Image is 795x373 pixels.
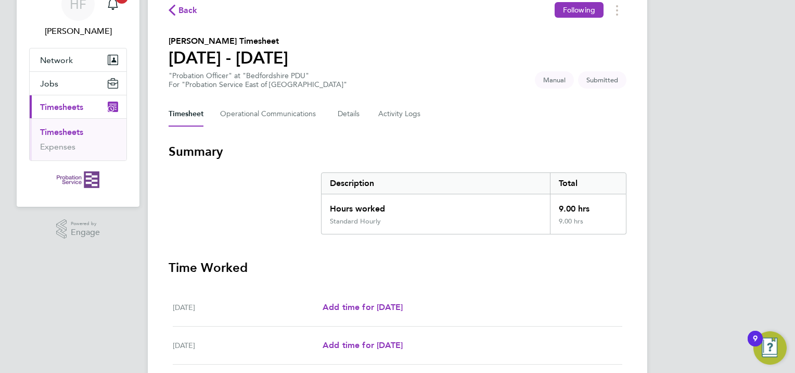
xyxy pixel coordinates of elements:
h1: [DATE] - [DATE] [169,47,288,68]
a: Add time for [DATE] [323,339,403,352]
a: Timesheets [40,127,83,137]
div: Hours worked [322,194,550,217]
div: 9.00 hrs [550,194,626,217]
h3: Summary [169,143,626,160]
div: 9.00 hrs [550,217,626,234]
div: For "Probation Service East of [GEOGRAPHIC_DATA]" [169,80,347,89]
button: Jobs [30,72,126,95]
h2: [PERSON_NAME] Timesheet [169,35,288,47]
span: Network [40,55,73,65]
span: Following [563,5,595,15]
button: Back [169,4,198,17]
a: Powered byEngage [56,219,100,239]
div: Total [550,173,626,194]
div: Description [322,173,550,194]
div: Summary [321,172,626,234]
span: Helen Flavell [29,25,127,38]
div: [DATE] [173,339,323,352]
span: Add time for [DATE] [323,340,403,350]
button: Activity Logs [378,102,422,127]
button: Operational Communications [220,102,321,127]
div: Standard Hourly [330,217,381,226]
button: Following [555,2,604,18]
span: Jobs [40,79,58,89]
div: 9 [753,339,758,352]
span: This timesheet was manually created. [535,71,574,89]
div: [DATE] [173,301,323,314]
span: Engage [71,228,100,237]
a: Go to home page [29,171,127,188]
button: Network [30,48,126,71]
img: probationservice-logo-retina.png [57,171,99,188]
button: Timesheet [169,102,203,127]
span: Back [178,4,198,17]
div: "Probation Officer" at "Bedfordshire PDU" [169,71,347,89]
span: This timesheet is Submitted. [578,71,626,89]
button: Details [338,102,362,127]
span: Add time for [DATE] [323,302,403,312]
button: Timesheets [30,95,126,118]
a: Expenses [40,142,75,152]
button: Open Resource Center, 9 new notifications [753,331,787,365]
a: Add time for [DATE] [323,301,403,314]
span: Powered by [71,219,100,228]
button: Timesheets Menu [608,2,626,18]
div: Timesheets [30,118,126,160]
span: Timesheets [40,102,83,112]
h3: Time Worked [169,259,626,276]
